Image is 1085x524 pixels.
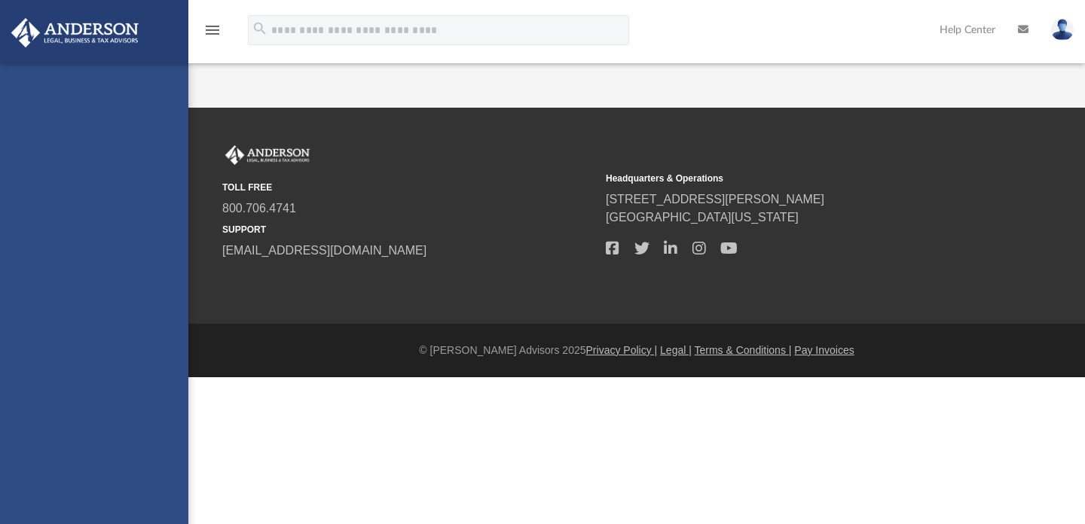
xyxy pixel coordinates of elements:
small: SUPPORT [222,223,595,236]
a: Pay Invoices [794,344,854,356]
a: [GEOGRAPHIC_DATA][US_STATE] [606,211,799,224]
img: User Pic [1051,19,1074,41]
a: menu [203,29,222,39]
i: menu [203,21,222,39]
a: Privacy Policy | [586,344,658,356]
img: Anderson Advisors Platinum Portal [222,145,313,165]
a: Terms & Conditions | [695,344,792,356]
a: [EMAIL_ADDRESS][DOMAIN_NAME] [222,244,426,257]
a: [STREET_ADDRESS][PERSON_NAME] [606,193,824,206]
div: © [PERSON_NAME] Advisors 2025 [188,343,1085,358]
small: Headquarters & Operations [606,172,979,185]
img: Anderson Advisors Platinum Portal [7,18,143,47]
small: TOLL FREE [222,181,595,194]
a: 800.706.4741 [222,202,296,215]
i: search [252,20,268,37]
a: Legal | [660,344,692,356]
